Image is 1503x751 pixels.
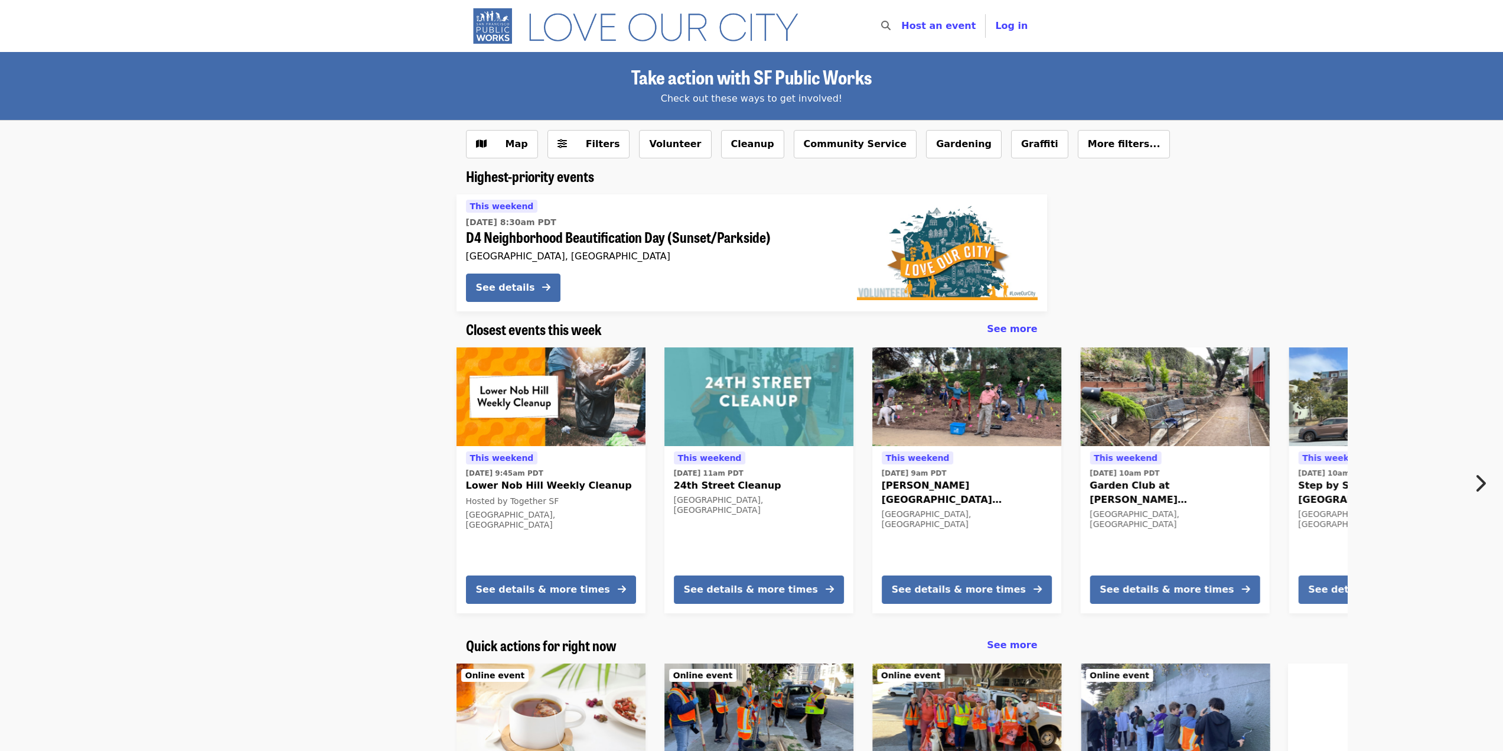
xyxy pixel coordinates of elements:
[457,347,645,613] a: See details for "Lower Nob Hill Weekly Cleanup"
[674,479,844,493] span: 24th Street Cleanup
[466,251,838,262] div: [GEOGRAPHIC_DATA], [GEOGRAPHIC_DATA]
[1298,479,1468,507] span: Step by Step! [GEOGRAPHIC_DATA] Avalon Gardening Day
[470,453,534,463] span: This weekend
[1094,453,1158,463] span: This weekend
[1080,347,1269,447] img: Garden Club at Burrows Pocket Park and The Green In-Between organized by SF Public Works
[639,130,711,158] button: Volunteer
[1100,583,1234,597] div: See details & more times
[892,583,1026,597] div: See details & more times
[857,206,1038,300] img: D4 Neighborhood Beautification Day (Sunset/Parkside) organized by SF Public Works
[466,92,1038,106] div: Check out these ways to get involved!
[465,671,525,680] span: Online event
[872,347,1061,447] img: Glen Park Greenway Beautification Day organized by SF Public Works
[1302,453,1366,463] span: This weekend
[466,130,538,158] button: Show map view
[987,323,1037,334] span: See more
[1033,584,1042,595] i: arrow-right icon
[882,576,1052,604] button: See details & more times
[476,583,610,597] div: See details & more times
[674,495,844,515] div: [GEOGRAPHIC_DATA], [GEOGRAPHIC_DATA]
[721,130,784,158] button: Cleanup
[631,63,872,90] span: Take action with SF Public Works
[881,671,941,680] span: Online event
[926,130,1002,158] button: Gardening
[987,638,1037,652] a: See more
[457,637,1047,654] div: Quick actions for right now
[1298,576,1468,604] button: See details & more times
[1474,472,1486,495] i: chevron-right icon
[457,347,645,447] img: Lower Nob Hill Weekly Cleanup organized by Together SF
[476,138,487,149] i: map icon
[457,321,1047,338] div: Closest events this week
[466,7,816,45] img: SF Public Works - Home
[586,138,620,149] span: Filters
[542,282,550,293] i: arrow-right icon
[987,639,1037,651] span: See more
[466,165,594,186] span: Highest-priority events
[898,12,907,40] input: Search
[466,635,617,655] span: Quick actions for right now
[1080,347,1269,613] a: See details for "Garden Club at Burrows Pocket Park and The Green In-Between"
[674,468,744,479] time: [DATE] 11am PDT
[882,479,1052,507] span: [PERSON_NAME][GEOGRAPHIC_DATA] [PERSON_NAME] Beautification Day
[901,20,976,31] a: Host an event
[1241,584,1250,595] i: arrow-right icon
[466,468,543,479] time: [DATE] 9:45am PDT
[664,347,853,613] a: See details for "24th Street Cleanup"
[476,281,535,295] div: See details
[1289,347,1478,447] img: Step by Step! Athens Avalon Gardening Day organized by SF Public Works
[1464,467,1503,500] button: Next item
[995,20,1028,31] span: Log in
[1011,130,1068,158] button: Graffiti
[466,318,602,339] span: Closest events this week
[466,274,560,302] button: See details
[506,138,528,149] span: Map
[1090,468,1159,479] time: [DATE] 10am PDT
[466,216,556,229] time: [DATE] 8:30am PDT
[1289,347,1478,613] a: See details for "Step by Step! Athens Avalon Gardening Day"
[466,576,636,604] button: See details & more times
[1298,468,1368,479] time: [DATE] 10am PDT
[466,637,617,654] a: Quick actions for right now
[1090,671,1149,680] span: Online event
[882,468,947,479] time: [DATE] 9am PDT
[987,322,1037,336] a: See more
[1078,130,1171,158] button: More filters...
[872,347,1061,613] a: See details for "Glen Park Greenway Beautification Day"
[466,479,636,493] span: Lower Nob Hill Weekly Cleanup
[794,130,917,158] button: Community Service
[684,583,818,597] div: See details & more times
[466,510,636,530] div: [GEOGRAPHIC_DATA], [GEOGRAPHIC_DATA]
[673,671,733,680] span: Online event
[882,509,1052,529] div: [GEOGRAPHIC_DATA], [GEOGRAPHIC_DATA]
[1298,509,1468,529] div: [GEOGRAPHIC_DATA], [GEOGRAPHIC_DATA]
[1088,138,1160,149] span: More filters...
[674,576,844,604] button: See details & more times
[986,14,1037,38] button: Log in
[1090,479,1260,507] span: Garden Club at [PERSON_NAME][GEOGRAPHIC_DATA] and The Green In-Between
[466,321,602,338] a: Closest events this week
[886,453,950,463] span: This weekend
[881,20,891,31] i: search icon
[470,201,534,211] span: This weekend
[547,130,630,158] button: Filters (0 selected)
[466,229,838,246] span: D4 Neighborhood Beautification Day (Sunset/Parkside)
[466,496,559,506] span: Hosted by Together SF
[1090,509,1260,529] div: [GEOGRAPHIC_DATA], [GEOGRAPHIC_DATA]
[678,453,742,463] span: This weekend
[1090,576,1260,604] button: See details & more times
[618,584,626,595] i: arrow-right icon
[557,138,567,149] i: sliders-h icon
[664,347,853,447] img: 24th Street Cleanup organized by SF Public Works
[826,584,834,595] i: arrow-right icon
[457,194,1047,311] a: See details for "D4 Neighborhood Beautification Day (Sunset/Parkside)"
[1308,583,1442,597] div: See details & more times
